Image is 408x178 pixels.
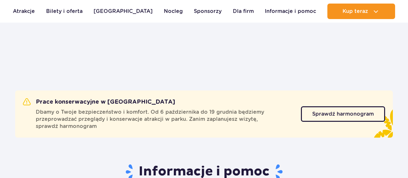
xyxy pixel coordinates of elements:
span: Dbamy o Twoje bezpieczeństwo i komfort. Od 6 października do 19 grudnia będziemy przeprowadzać pr... [36,109,293,130]
span: Kup teraz [343,8,368,14]
span: Sprawdź harmonogram [312,111,374,117]
button: Kup teraz [327,4,395,19]
a: Atrakcje [13,4,35,19]
a: Dla firm [233,4,254,19]
a: Nocleg [164,4,183,19]
a: Sponsorzy [194,4,222,19]
h2: Prace konserwacyjne w [GEOGRAPHIC_DATA] [23,98,175,106]
a: Informacje i pomoc [265,4,316,19]
a: Sprawdź harmonogram [301,106,385,122]
a: [GEOGRAPHIC_DATA] [94,4,153,19]
a: Bilety i oferta [46,4,83,19]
